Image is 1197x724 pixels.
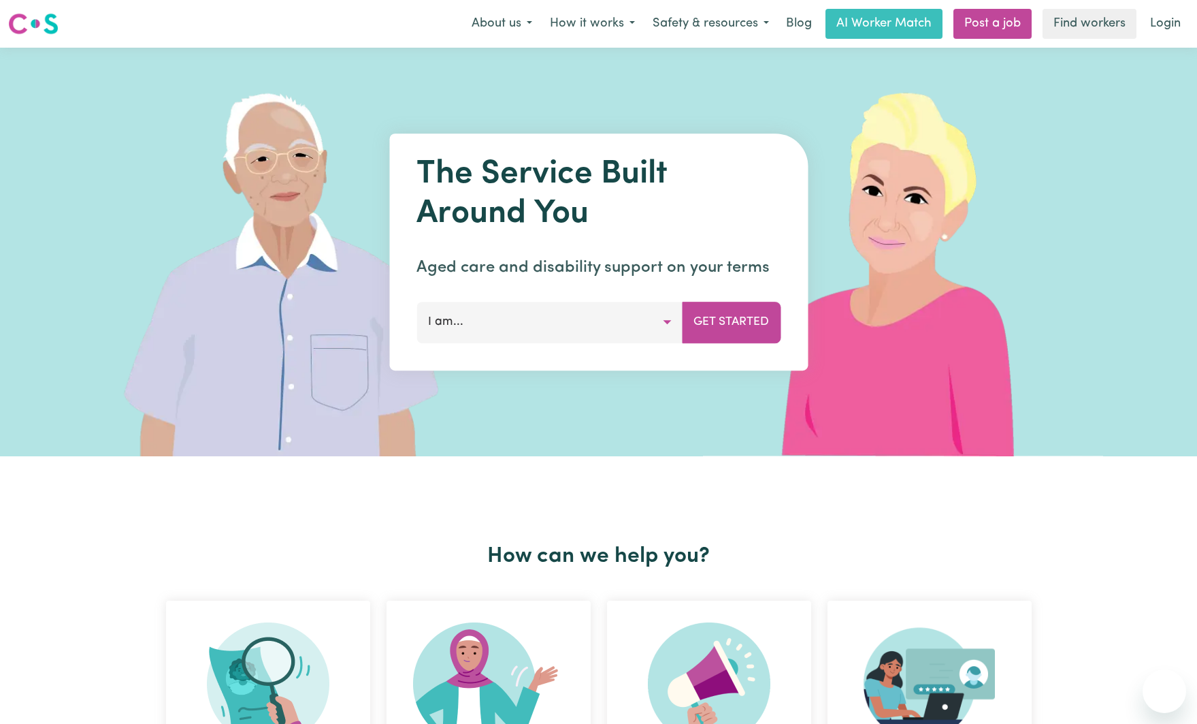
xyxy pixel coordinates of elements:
[8,8,59,40] a: Careseekers logo
[953,9,1032,39] a: Post a job
[416,155,781,234] h1: The Service Built Around You
[8,12,59,36] img: Careseekers logo
[463,10,541,38] button: About us
[1142,9,1189,39] a: Login
[778,9,820,39] a: Blog
[1043,9,1136,39] a: Find workers
[644,10,778,38] button: Safety & resources
[682,302,781,343] button: Get Started
[541,10,644,38] button: How it works
[416,255,781,280] p: Aged care and disability support on your terms
[825,9,942,39] a: AI Worker Match
[1143,670,1186,713] iframe: Button to launch messaging window
[416,302,683,343] button: I am...
[158,544,1040,569] h2: How can we help you?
